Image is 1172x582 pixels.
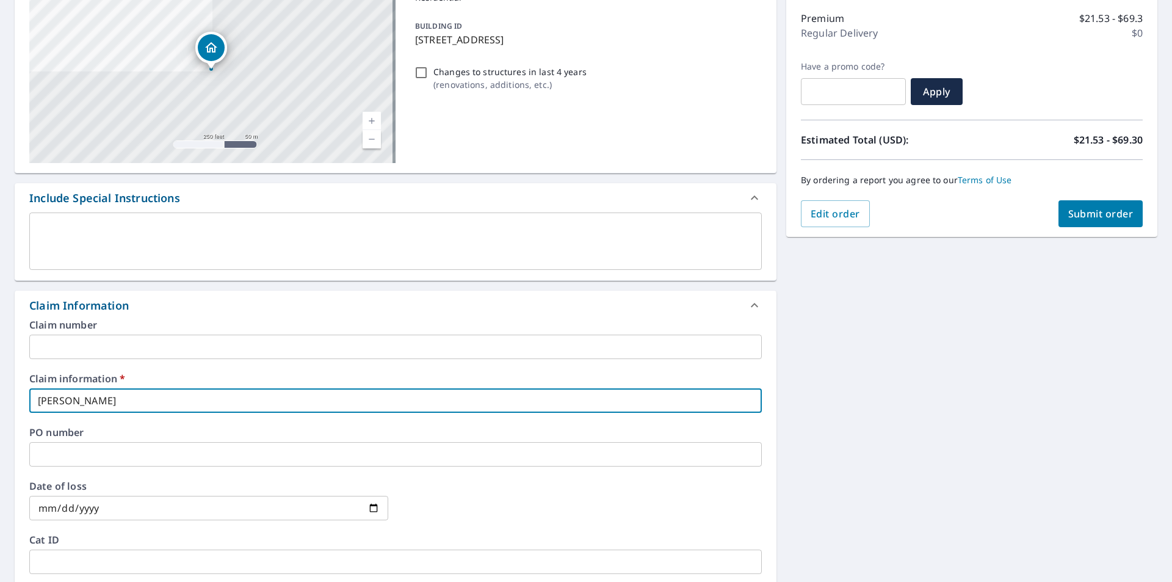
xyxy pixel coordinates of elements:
[29,190,180,206] div: Include Special Instructions
[29,374,762,384] label: Claim information
[29,427,762,437] label: PO number
[15,291,776,320] div: Claim Information
[1058,200,1143,227] button: Submit order
[29,535,762,545] label: Cat ID
[433,78,587,91] p: ( renovations, additions, etc. )
[1068,207,1134,220] span: Submit order
[15,183,776,213] div: Include Special Instructions
[958,174,1012,186] a: Terms of Use
[415,21,462,31] p: BUILDING ID
[1074,133,1143,147] p: $21.53 - $69.30
[801,133,972,147] p: Estimated Total (USD):
[801,61,906,72] label: Have a promo code?
[801,26,878,40] p: Regular Delivery
[801,200,870,227] button: Edit order
[415,32,757,47] p: [STREET_ADDRESS]
[29,481,388,491] label: Date of loss
[801,175,1143,186] p: By ordering a report you agree to our
[801,11,844,26] p: Premium
[29,297,129,314] div: Claim Information
[911,78,963,105] button: Apply
[921,85,953,98] span: Apply
[363,112,381,130] a: Current Level 17, Zoom In
[811,207,860,220] span: Edit order
[363,130,381,148] a: Current Level 17, Zoom Out
[29,320,762,330] label: Claim number
[1079,11,1143,26] p: $21.53 - $69.3
[433,65,587,78] p: Changes to structures in last 4 years
[195,32,227,70] div: Dropped pin, building 1, Residential property, 1101 W Essex Ave Saint Louis, MO 63122
[1132,26,1143,40] p: $0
